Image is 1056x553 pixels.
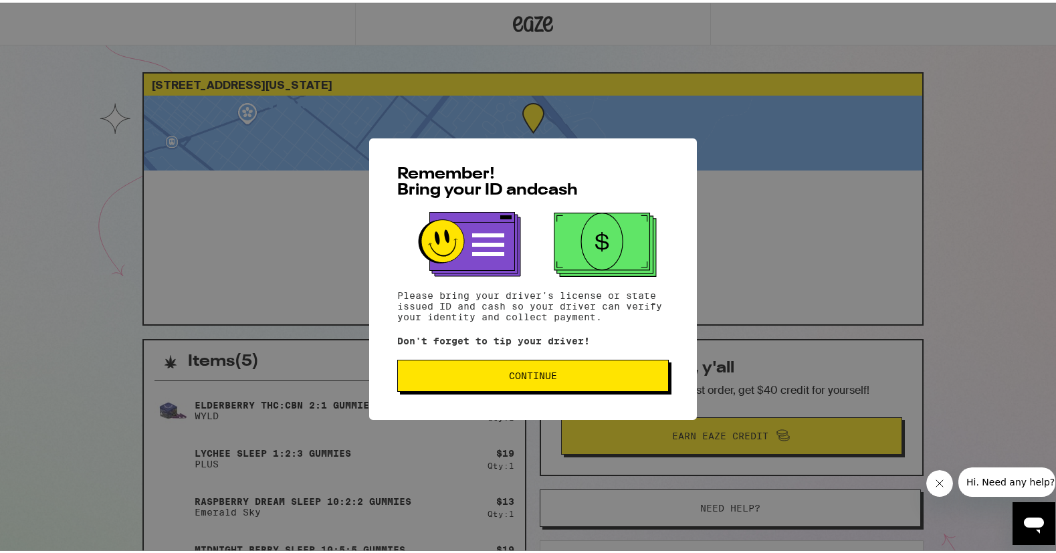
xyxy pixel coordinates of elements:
span: Continue [509,368,557,378]
button: Continue [397,357,669,389]
iframe: Button to launch messaging window [1013,500,1055,542]
p: Please bring your driver's license or state issued ID and cash so your driver can verify your ide... [397,288,669,320]
iframe: Message from company [958,465,1055,494]
span: Remember! Bring your ID and cash [397,164,578,196]
p: Don't forget to tip your driver! [397,333,669,344]
iframe: Close message [926,467,953,494]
